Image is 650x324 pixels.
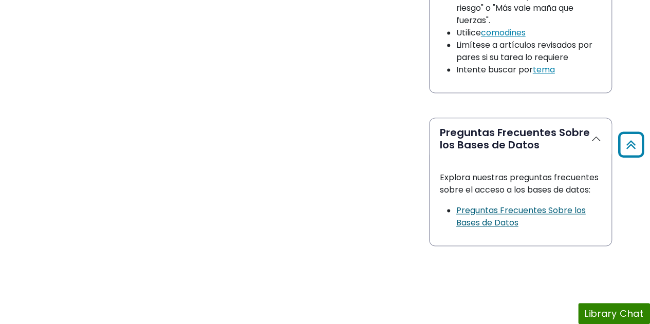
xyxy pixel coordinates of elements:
a: Link opens in new window [456,204,586,228]
li: Intente buscar por [456,64,601,76]
a: tema [533,64,555,75]
p: Explora nuestras preguntas frecuentes sobre el acceso a los bases de datos: [440,171,601,196]
a: Back to Top [615,136,647,153]
li: Limítese a artículos revisados ​​por pares si su tarea lo requiere [456,39,601,64]
li: Utilice [456,27,601,39]
button: Library Chat [578,303,650,324]
button: Preguntas Frecuentes Sobre los Bases de Datos [430,118,611,159]
a: comodines [481,27,526,39]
